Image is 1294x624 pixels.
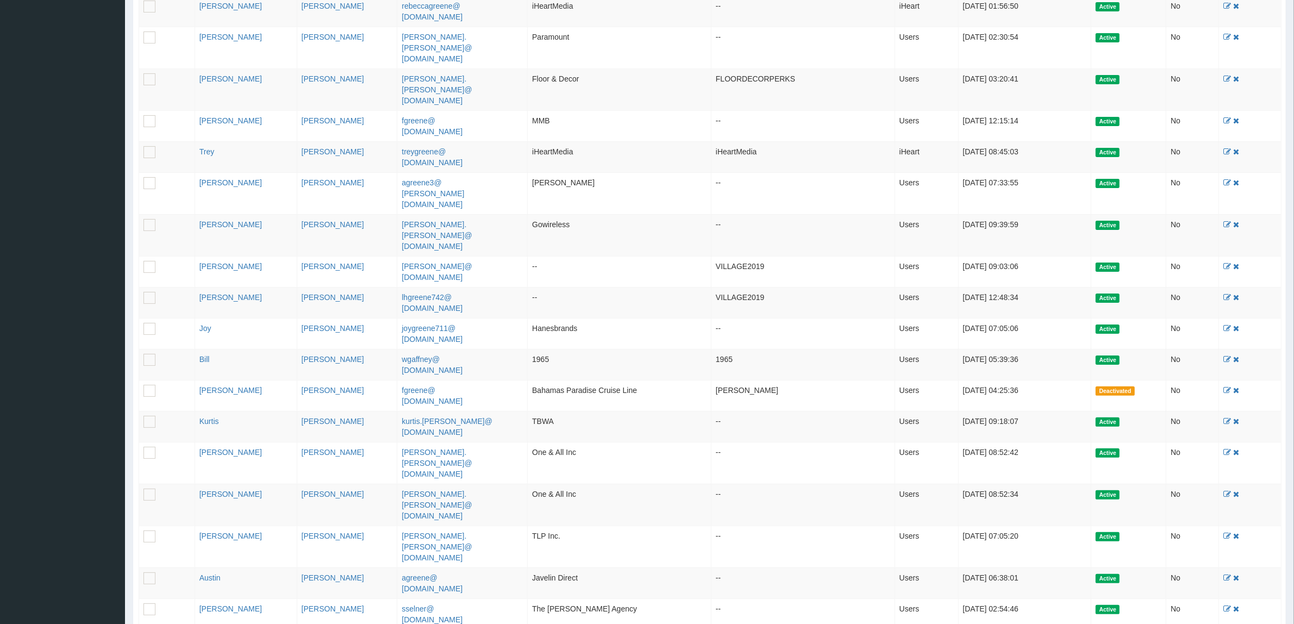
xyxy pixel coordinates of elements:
[302,220,364,229] a: [PERSON_NAME]
[1223,74,1231,83] a: Edit
[199,355,210,364] a: Bill
[1223,2,1231,10] a: Edit
[402,324,462,344] a: joygreene711@[DOMAIN_NAME]
[1096,263,1120,272] span: Active
[199,448,262,457] a: [PERSON_NAME]
[199,573,221,582] a: Austin
[895,172,959,214] td: Users
[1233,573,1239,582] a: Delete
[402,33,472,63] a: [PERSON_NAME].[PERSON_NAME]@[DOMAIN_NAME]
[402,178,464,209] a: agreene3@[PERSON_NAME][DOMAIN_NAME]
[895,442,959,484] td: Users
[1233,2,1239,10] a: Delete
[528,349,711,380] td: 1965
[302,178,364,187] a: [PERSON_NAME]
[1223,490,1231,498] a: Edit
[402,74,472,105] a: [PERSON_NAME].[PERSON_NAME]@[DOMAIN_NAME]
[528,442,711,484] td: One & All Inc
[402,2,462,21] a: rebeccagreene@[DOMAIN_NAME]
[959,380,1092,411] td: [DATE] 04:25:36
[302,33,364,41] a: [PERSON_NAME]
[1233,178,1239,187] a: Delete
[1166,349,1219,380] td: No
[1233,33,1239,41] a: Delete
[711,318,895,349] td: --
[1223,573,1231,582] a: Edit
[199,293,262,302] a: [PERSON_NAME]
[402,220,472,251] a: [PERSON_NAME].[PERSON_NAME]@[DOMAIN_NAME]
[528,567,711,598] td: Javelin Direct
[1096,532,1120,541] span: Active
[1223,417,1231,426] a: Edit
[1223,293,1231,302] a: Edit
[1096,179,1120,188] span: Active
[959,287,1092,318] td: [DATE] 12:48:34
[711,110,895,141] td: --
[1233,293,1239,302] a: Delete
[1233,417,1239,426] a: Delete
[302,355,364,364] a: [PERSON_NAME]
[711,442,895,484] td: --
[1166,110,1219,141] td: No
[402,386,462,405] a: fgreene@[DOMAIN_NAME]
[528,68,711,110] td: Floor & Decor
[1166,27,1219,68] td: No
[1096,75,1120,84] span: Active
[1233,324,1239,333] a: Delete
[1096,221,1120,230] span: Active
[1233,262,1239,271] a: Delete
[959,27,1092,68] td: [DATE] 02:30:54
[959,68,1092,110] td: [DATE] 03:20:41
[1233,74,1239,83] a: Delete
[1223,262,1231,271] a: Edit
[1223,220,1231,229] a: Edit
[302,532,364,540] a: [PERSON_NAME]
[402,147,462,167] a: treygreene@[DOMAIN_NAME]
[302,604,364,613] a: [PERSON_NAME]
[711,411,895,442] td: --
[302,324,364,333] a: [PERSON_NAME]
[711,256,895,287] td: VILLAGE2019
[1223,386,1231,395] a: Edit
[895,110,959,141] td: Users
[199,386,262,395] a: [PERSON_NAME]
[959,567,1092,598] td: [DATE] 06:38:01
[199,532,262,540] a: [PERSON_NAME]
[1096,490,1120,500] span: Active
[199,604,262,613] a: [PERSON_NAME]
[959,442,1092,484] td: [DATE] 08:52:42
[1166,141,1219,172] td: No
[1096,117,1120,126] span: Active
[302,386,364,395] a: [PERSON_NAME]
[402,573,462,593] a: agreene@[DOMAIN_NAME]
[528,110,711,141] td: MMB
[711,68,895,110] td: FLOORDECORPERKS
[1166,484,1219,526] td: No
[895,214,959,256] td: Users
[302,573,364,582] a: [PERSON_NAME]
[1166,442,1219,484] td: No
[302,293,364,302] a: [PERSON_NAME]
[711,172,895,214] td: --
[528,380,711,411] td: Bahamas Paradise Cruise Line
[895,27,959,68] td: Users
[1166,411,1219,442] td: No
[1096,325,1120,334] span: Active
[1223,355,1231,364] a: Edit
[1166,256,1219,287] td: No
[1166,380,1219,411] td: No
[1166,214,1219,256] td: No
[959,484,1092,526] td: [DATE] 08:52:34
[711,484,895,526] td: --
[1096,148,1120,157] span: Active
[1096,386,1135,396] span: Deactivated
[959,214,1092,256] td: [DATE] 09:39:59
[199,178,262,187] a: [PERSON_NAME]
[302,490,364,498] a: [PERSON_NAME]
[1233,147,1239,156] a: Delete
[528,172,711,214] td: [PERSON_NAME]
[1096,294,1120,303] span: Active
[711,27,895,68] td: --
[1096,605,1120,614] span: Active
[302,147,364,156] a: [PERSON_NAME]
